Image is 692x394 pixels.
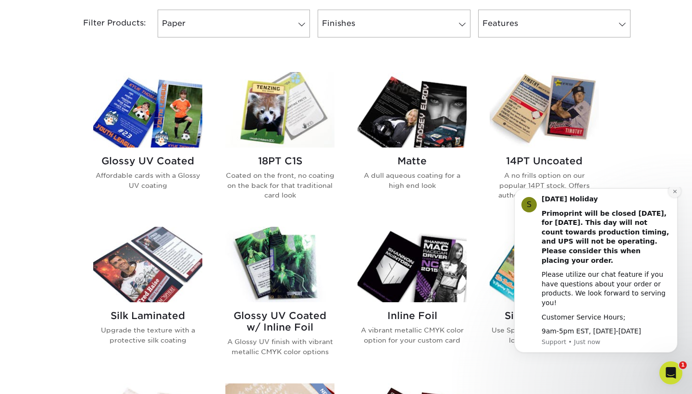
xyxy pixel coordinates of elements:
[158,10,310,37] a: Paper
[490,171,599,200] p: A no frills option on our popular 14PT stock. Offers authentic sports card look.
[93,325,202,345] p: Upgrade the texture with a protective silk coating
[358,171,467,190] p: A dull aqueous coating for a high end look
[358,155,467,167] h2: Matte
[358,310,467,321] h2: Inline Foil
[225,72,334,148] img: 18PT C1S Trading Cards
[500,187,692,368] iframe: Intercom notifications message
[490,155,599,167] h2: 14PT Uncoated
[225,337,334,357] p: A Glossy UV finish with vibrant metallic CMYK color options
[478,10,630,37] a: Features
[318,10,470,37] a: Finishes
[358,227,467,372] a: Inline Foil Trading Cards Inline Foil A vibrant metallic CMYK color option for your custom card
[490,72,599,148] img: 14PT Uncoated Trading Cards
[93,171,202,190] p: Affordable cards with a Glossy UV coating
[358,72,467,148] img: Matte Trading Cards
[225,72,334,215] a: 18PT C1S Trading Cards 18PT C1S Coated on the front, no coating on the back for that traditional ...
[490,227,599,372] a: Silk w/ Spot UV Trading Cards Silk w/ Spot UV Use Spot Gloss to enhance the look of your silk card
[225,310,334,333] h2: Glossy UV Coated w/ Inline Foil
[93,227,202,302] img: Silk Laminated Trading Cards
[490,227,599,302] img: Silk w/ Spot UV Trading Cards
[490,325,599,345] p: Use Spot Gloss to enhance the look of your silk card
[225,227,334,302] img: Glossy UV Coated w/ Inline Foil Trading Cards
[93,72,202,148] img: Glossy UV Coated Trading Cards
[659,361,682,384] iframe: Intercom live chat
[93,155,202,167] h2: Glossy UV Coated
[93,310,202,321] h2: Silk Laminated
[679,361,687,369] span: 1
[490,72,599,215] a: 14PT Uncoated Trading Cards 14PT Uncoated A no frills option on our popular 14PT stock. Offers au...
[358,72,467,215] a: Matte Trading Cards Matte A dull aqueous coating for a high end look
[225,227,334,372] a: Glossy UV Coated w/ Inline Foil Trading Cards Glossy UV Coated w/ Inline Foil A Glossy UV finish ...
[358,227,467,302] img: Inline Foil Trading Cards
[58,10,154,37] div: Filter Products:
[93,72,202,215] a: Glossy UV Coated Trading Cards Glossy UV Coated Affordable cards with a Glossy UV coating
[490,310,599,321] h2: Silk w/ Spot UV
[225,155,334,167] h2: 18PT C1S
[2,365,82,391] iframe: Google Customer Reviews
[93,227,202,372] a: Silk Laminated Trading Cards Silk Laminated Upgrade the texture with a protective silk coating
[358,325,467,345] p: A vibrant metallic CMYK color option for your custom card
[225,171,334,200] p: Coated on the front, no coating on the back for that traditional card look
